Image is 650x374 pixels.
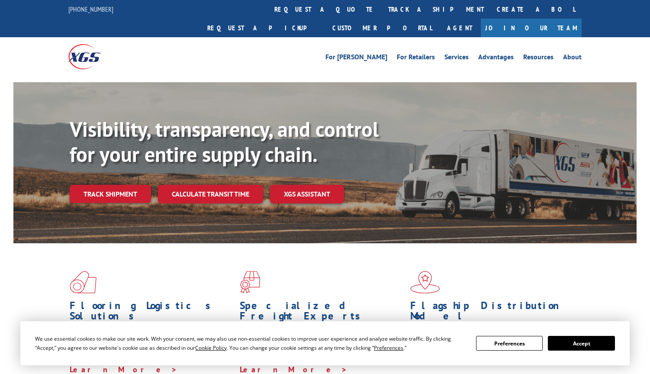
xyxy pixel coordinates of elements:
h1: Specialized Freight Experts [240,300,403,326]
button: Accept [548,336,615,351]
button: Preferences [476,336,543,351]
a: Track shipment [70,185,151,203]
a: [PHONE_NUMBER] [68,5,113,13]
a: XGS ASSISTANT [270,185,344,203]
b: Visibility, transparency, and control for your entire supply chain. [70,116,379,168]
span: Cookie Policy [195,344,227,351]
a: For Retailers [397,54,435,63]
img: xgs-icon-flagship-distribution-model-red [410,271,440,293]
span: Preferences [374,344,403,351]
a: For [PERSON_NAME] [325,54,387,63]
img: xgs-icon-total-supply-chain-intelligence-red [70,271,97,293]
img: xgs-icon-focused-on-flooring-red [240,271,260,293]
a: Resources [523,54,553,63]
a: About [563,54,582,63]
h1: Flagship Distribution Model [410,300,574,326]
div: We use essential cookies to make our site work. With your consent, we may also use non-essential ... [35,334,466,352]
a: Services [444,54,469,63]
a: Join Our Team [481,19,582,37]
a: Customer Portal [326,19,438,37]
h1: Flooring Logistics Solutions [70,300,233,326]
a: Advantages [478,54,514,63]
div: Cookie Consent Prompt [20,321,630,365]
a: Request a pickup [201,19,326,37]
a: Calculate transit time [158,185,263,203]
a: Agent [438,19,481,37]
